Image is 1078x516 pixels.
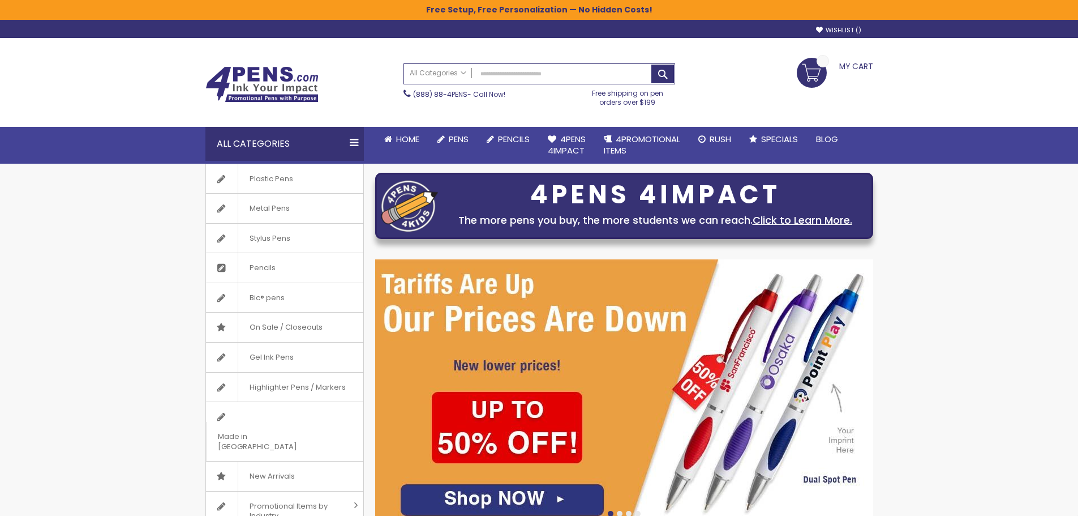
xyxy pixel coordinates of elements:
span: Pencils [238,253,287,283]
a: Rush [689,127,740,152]
span: New Arrivals [238,462,306,491]
a: Gel Ink Pens [206,343,363,372]
div: The more pens you buy, the more students we can reach. [444,212,867,228]
a: Click to Learn More. [753,213,852,227]
span: All Categories [410,69,466,78]
span: Plastic Pens [238,164,304,194]
a: Bic® pens [206,283,363,313]
a: New Arrivals [206,462,363,491]
a: Pens [428,127,478,152]
a: All Categories [404,64,472,83]
div: 4PENS 4IMPACT [444,183,867,207]
a: On Sale / Closeouts [206,313,363,342]
span: Home [396,133,419,145]
span: Metal Pens [238,194,301,223]
span: On Sale / Closeouts [238,313,334,342]
a: Pencils [206,253,363,283]
a: 4PROMOTIONALITEMS [595,127,689,164]
a: Home [375,127,428,152]
a: Wishlist [816,26,861,35]
span: - Call Now! [413,89,505,99]
span: Gel Ink Pens [238,343,305,372]
span: Stylus Pens [238,224,302,253]
a: Made in [GEOGRAPHIC_DATA] [206,402,363,461]
a: Specials [740,127,807,152]
img: four_pen_logo.png [381,180,438,232]
a: (888) 88-4PENS [413,89,467,99]
span: Blog [816,133,838,145]
span: Bic® pens [238,283,296,313]
span: Pens [449,133,469,145]
span: Highlighter Pens / Markers [238,373,357,402]
a: Metal Pens [206,194,363,223]
a: Highlighter Pens / Markers [206,373,363,402]
a: Pencils [478,127,539,152]
span: Pencils [498,133,530,145]
div: All Categories [205,127,364,161]
img: 4Pens Custom Pens and Promotional Products [205,66,319,103]
span: Rush [710,133,731,145]
div: Free shipping on pen orders over $199 [580,84,675,107]
span: 4Pens 4impact [548,133,586,156]
a: Blog [807,127,847,152]
span: 4PROMOTIONAL ITEMS [604,133,680,156]
span: Made in [GEOGRAPHIC_DATA] [206,422,335,461]
a: 4Pens4impact [539,127,595,164]
span: Specials [761,133,798,145]
a: Plastic Pens [206,164,363,194]
a: Stylus Pens [206,224,363,253]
